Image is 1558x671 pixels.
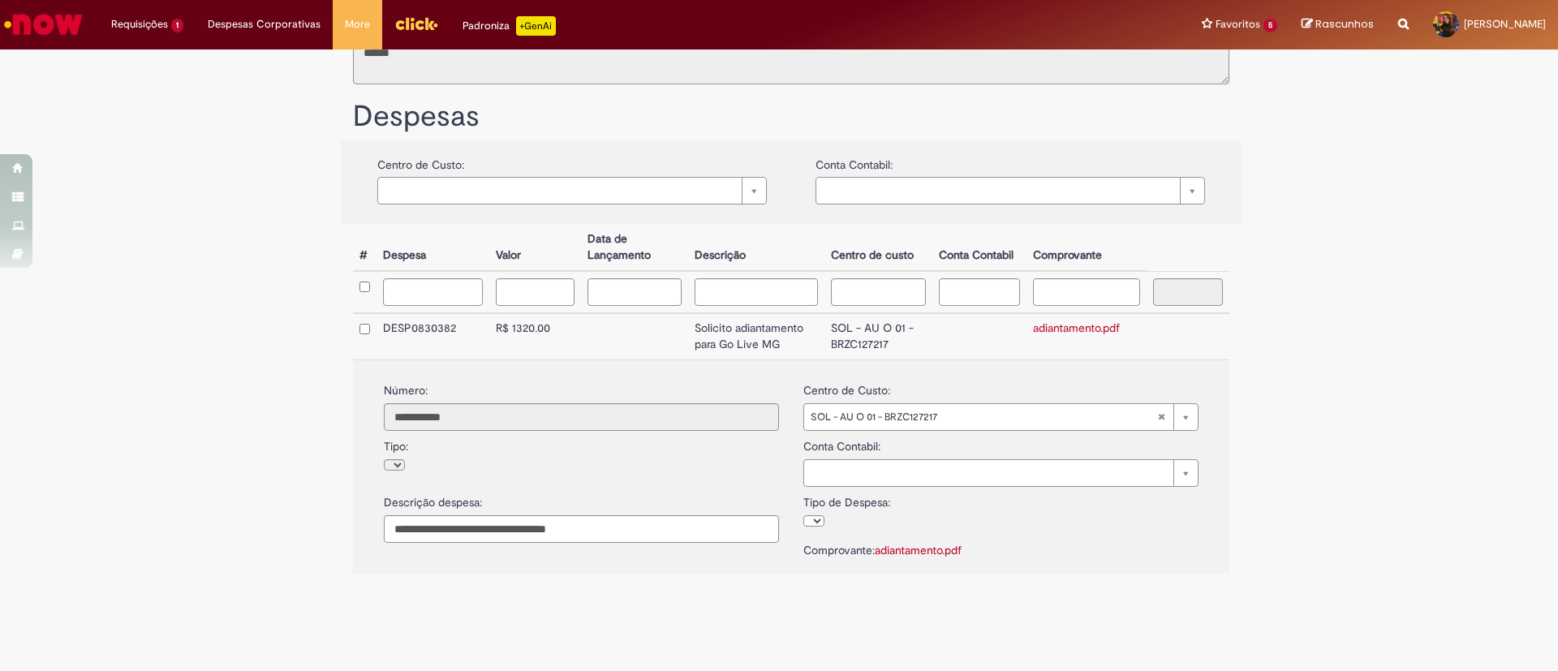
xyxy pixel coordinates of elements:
th: Comprovante [1026,225,1147,271]
a: Limpar campo conta_contabil [803,459,1199,487]
label: Tipo de Despesa: [803,487,890,511]
a: Limpar campo {0} [816,177,1205,204]
label: Tipo: [384,431,408,455]
a: adiantamento.pdf [875,543,962,557]
a: Limpar campo {0} [377,177,767,204]
td: DESP0830382 [377,313,489,359]
th: Despesa [377,225,489,271]
label: Conta Contabil: [816,148,893,173]
span: Requisições [111,16,168,32]
span: More [345,16,370,32]
td: SOL - AU O 01 - BRZC127217 [824,313,932,359]
div: Padroniza [463,16,556,36]
span: Favoritos [1216,16,1260,32]
label: Número: [384,383,428,399]
span: Despesas Corporativas [208,16,321,32]
abbr: Limpar campo centro_de_custo [1149,404,1173,430]
a: SOL - AU O 01 - BRZC127217Limpar campo centro_de_custo [803,403,1199,431]
th: Descrição [688,225,824,271]
th: Conta Contabil [932,225,1026,271]
p: +GenAi [516,16,556,36]
td: adiantamento.pdf [1026,313,1147,359]
label: Descrição despesa: [384,495,482,511]
th: Valor [489,225,582,271]
span: Rascunhos [1315,16,1374,32]
span: 5 [1263,19,1277,32]
img: click_logo_yellow_360x200.png [394,11,438,36]
label: Centro de Custo: [377,148,464,173]
img: ServiceNow [2,8,85,41]
th: Centro de custo [824,225,932,271]
td: Solicito adiantamento para Go Live MG [688,313,824,359]
span: SOL - AU O 01 - BRZC127217 [811,404,1157,430]
a: Rascunhos [1302,17,1374,32]
a: adiantamento.pdf [1033,320,1120,335]
h1: Despesas [353,101,1229,133]
label: Centro de Custo: [803,375,890,399]
span: 1 [171,19,183,32]
span: [PERSON_NAME] [1464,17,1546,31]
td: R$ 1320.00 [489,313,582,359]
th: Data de Lançamento [581,225,688,271]
th: # [353,225,377,271]
div: Comprovante: [803,535,1199,559]
label: Conta Contabil: [803,431,880,455]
